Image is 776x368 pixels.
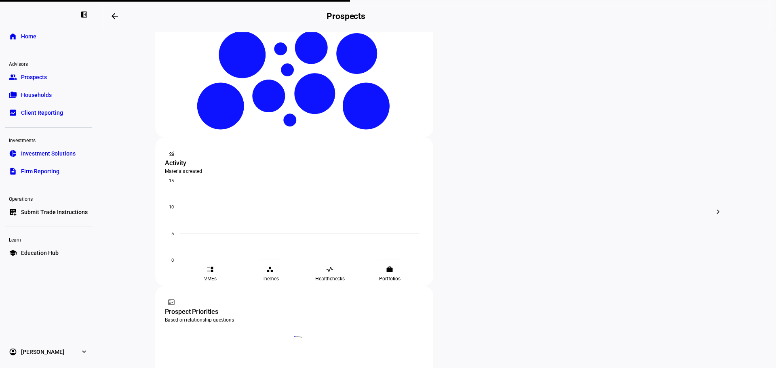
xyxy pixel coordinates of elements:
[204,275,217,282] span: VMEs
[207,266,214,273] eth-mat-symbol: event_list
[9,91,17,99] eth-mat-symbol: folder_copy
[165,158,424,168] div: Activity
[386,266,393,273] eth-mat-symbol: work
[21,249,59,257] span: Education Hub
[80,11,88,19] eth-mat-symbol: left_panel_close
[713,207,723,217] mat-icon: chevron_right
[5,163,92,179] a: descriptionFirm Reporting
[21,348,64,356] span: [PERSON_NAME]
[21,73,47,81] span: Prospects
[21,208,88,216] span: Submit Trade Instructions
[379,275,401,282] span: Portfolios
[80,348,88,356] eth-mat-symbol: expand_more
[21,109,63,117] span: Client Reporting
[9,109,17,117] eth-mat-symbol: bid_landscape
[21,32,36,40] span: Home
[9,348,17,356] eth-mat-symbol: account_circle
[5,87,92,103] a: folder_copyHouseholds
[5,193,92,204] div: Operations
[5,58,92,69] div: Advisors
[169,178,174,183] text: 15
[21,91,52,99] span: Households
[167,298,175,306] mat-icon: fact_check
[21,167,59,175] span: Firm Reporting
[171,258,174,263] text: 0
[315,275,345,282] span: Healthchecks
[5,134,92,145] div: Investments
[21,149,76,158] span: Investment Solutions
[9,249,17,257] eth-mat-symbol: school
[165,168,424,175] div: Materials created
[5,69,92,85] a: groupProspects
[9,208,17,216] eth-mat-symbol: list_alt_add
[5,145,92,162] a: pie_chartInvestment Solutions
[171,231,174,236] text: 5
[266,266,274,273] eth-mat-symbol: workspaces
[165,307,424,317] div: Prospect Priorities
[261,275,279,282] span: Themes
[165,317,424,323] div: Based on relationship questions
[5,233,92,245] div: Learn
[9,32,17,40] eth-mat-symbol: home
[167,149,175,158] mat-icon: monitoring
[9,73,17,81] eth-mat-symbol: group
[9,167,17,175] eth-mat-symbol: description
[5,105,92,121] a: bid_landscapeClient Reporting
[110,11,120,21] mat-icon: arrow_backwards
[169,204,174,210] text: 10
[327,11,365,21] h2: Prospects
[326,266,333,273] eth-mat-symbol: vital_signs
[5,28,92,44] a: homeHome
[9,149,17,158] eth-mat-symbol: pie_chart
